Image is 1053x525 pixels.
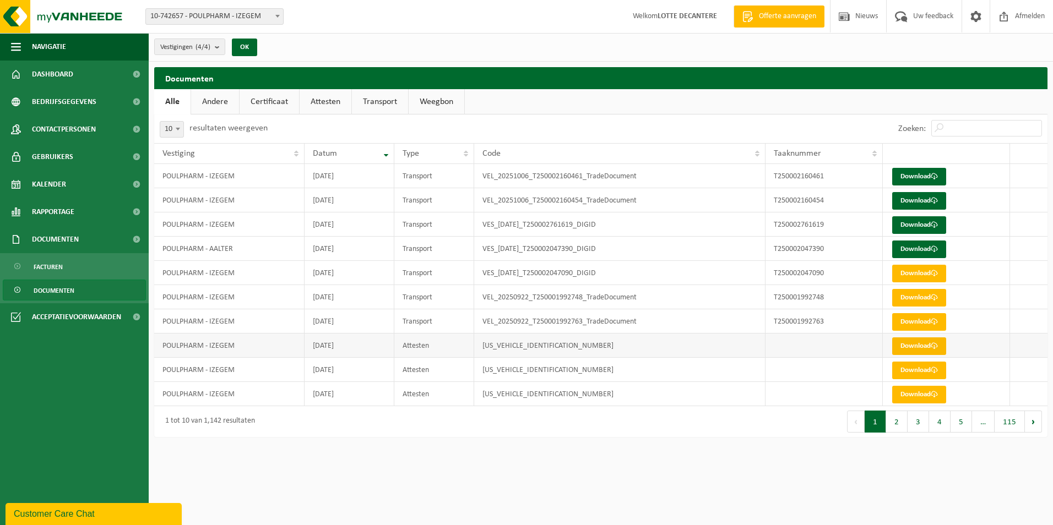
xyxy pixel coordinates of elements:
td: [DATE] [305,358,394,382]
td: T250002160454 [766,188,883,212]
td: POULPHARM - IZEGEM [154,333,305,358]
span: Facturen [34,256,63,277]
span: Dashboard [32,61,73,88]
td: [DATE] [305,188,394,212]
td: [US_VEHICLE_IDENTIFICATION_NUMBER] [474,358,766,382]
td: VEL_20251006_T250002160461_TradeDocument [474,164,766,188]
td: POULPHARM - IZEGEM [154,261,305,285]
a: Download [892,192,946,210]
button: Vestigingen(4/4) [154,39,225,55]
td: [DATE] [305,237,394,261]
button: 1 [865,411,886,433]
td: POULPHARM - IZEGEM [154,309,305,333]
span: Offerte aanvragen [756,11,819,22]
td: T250002761619 [766,212,883,237]
td: [US_VEHICLE_IDENTIFICATION_NUMBER] [474,333,766,358]
label: resultaten weergeven [189,124,268,133]
td: T250001992748 [766,285,883,309]
span: Kalender [32,171,66,198]
iframe: chat widget [6,501,184,525]
td: Attesten [394,333,474,358]
label: Zoeken: [898,124,926,133]
td: POULPHARM - IZEGEM [154,358,305,382]
button: 4 [929,411,951,433]
span: Taaknummer [774,149,821,158]
button: OK [232,39,257,56]
td: Attesten [394,358,474,382]
a: Documenten [3,280,146,300]
button: Next [1025,411,1042,433]
a: Download [892,216,946,234]
td: [DATE] [305,261,394,285]
td: Transport [394,309,474,333]
h2: Documenten [154,67,1047,89]
td: T250002047390 [766,237,883,261]
a: Download [892,337,946,355]
td: POULPHARM - IZEGEM [154,188,305,212]
td: [DATE] [305,382,394,406]
td: [DATE] [305,164,394,188]
td: Transport [394,237,474,261]
strong: LOTTE DECANTERE [658,12,717,20]
td: POULPHARM - IZEGEM [154,212,305,237]
td: Attesten [394,382,474,406]
td: Transport [394,164,474,188]
td: T250002160461 [766,164,883,188]
td: Transport [394,212,474,237]
span: 10 [160,122,183,137]
div: 1 tot 10 van 1,142 resultaten [160,412,255,431]
span: … [972,411,995,433]
td: T250002047090 [766,261,883,285]
button: 2 [886,411,908,433]
td: Transport [394,261,474,285]
span: Navigatie [32,33,66,61]
td: VEL_20250922_T250001992763_TradeDocument [474,309,766,333]
td: VEL_20251006_T250002160454_TradeDocument [474,188,766,212]
a: Andere [191,89,239,114]
td: POULPHARM - IZEGEM [154,285,305,309]
span: Vestiging [162,149,195,158]
td: VES_[DATE]_T250002761619_DIGID [474,212,766,237]
a: Download [892,289,946,307]
span: Documenten [34,280,74,301]
td: POULPHARM - IZEGEM [154,164,305,188]
td: VES_[DATE]_T250002047390_DIGID [474,237,766,261]
td: [DATE] [305,309,394,333]
a: Download [892,362,946,379]
span: Documenten [32,226,79,253]
a: Facturen [3,256,146,277]
a: Download [892,265,946,282]
a: Download [892,168,946,185]
td: [DATE] [305,333,394,358]
td: VEL_20250922_T250001992748_TradeDocument [474,285,766,309]
span: Vestigingen [160,39,210,56]
td: T250001992763 [766,309,883,333]
span: Rapportage [32,198,74,226]
span: 10-742657 - POULPHARM - IZEGEM [146,9,283,24]
td: [US_VEHICLE_IDENTIFICATION_NUMBER] [474,382,766,406]
span: Gebruikers [32,143,73,171]
td: VES_[DATE]_T250002047090_DIGID [474,261,766,285]
a: Weegbon [409,89,464,114]
button: 5 [951,411,972,433]
td: Transport [394,188,474,212]
button: 115 [995,411,1025,433]
a: Offerte aanvragen [734,6,824,28]
a: Transport [352,89,408,114]
a: Download [892,240,946,258]
a: Alle [154,89,191,114]
span: 10 [160,121,184,138]
a: Certificaat [240,89,299,114]
span: Datum [313,149,337,158]
count: (4/4) [196,43,210,51]
span: Type [403,149,419,158]
a: Download [892,313,946,331]
span: Bedrijfsgegevens [32,88,96,116]
button: Previous [847,411,865,433]
span: 10-742657 - POULPHARM - IZEGEM [145,8,284,25]
span: Code [482,149,501,158]
td: POULPHARM - AALTER [154,237,305,261]
span: Acceptatievoorwaarden [32,303,121,331]
button: 3 [908,411,929,433]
